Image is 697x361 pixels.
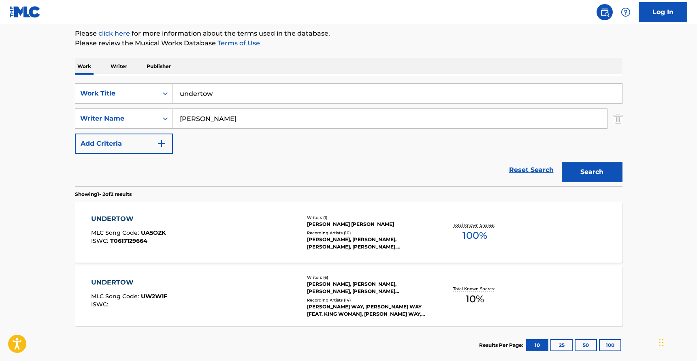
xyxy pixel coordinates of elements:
button: Add Criteria [75,134,173,154]
button: 10 [526,339,548,351]
img: Delete Criterion [614,108,622,129]
div: Help [618,4,634,20]
img: 9d2ae6d4665cec9f34b9.svg [157,139,166,149]
iframe: Chat Widget [657,322,697,361]
span: T0617129664 [110,237,147,244]
a: Terms of Use [216,39,260,47]
span: 100 % [463,228,487,243]
a: Public Search [597,4,613,20]
span: UW2W1F [141,293,167,300]
a: UNDERTOWMLC Song Code:UW2W1FISWC:Writers (6)[PERSON_NAME], [PERSON_NAME], [PERSON_NAME], [PERSON_... [75,265,622,326]
div: Writers ( 6 ) [307,274,429,280]
div: Drag [659,330,664,355]
img: search [600,7,610,17]
div: Writers ( 1 ) [307,214,429,221]
div: UNDERTOW [91,214,166,224]
p: Showing 1 - 2 of 2 results [75,191,132,198]
p: Total Known Shares: [453,286,497,292]
p: Work [75,58,94,75]
button: 50 [575,339,597,351]
div: [PERSON_NAME] [PERSON_NAME] [307,221,429,228]
a: UNDERTOWMLC Song Code:UA5OZKISWC:T0617129664Writers (1)[PERSON_NAME] [PERSON_NAME]Recording Artis... [75,202,622,263]
span: 10 % [466,292,484,306]
div: [PERSON_NAME] WAY, [PERSON_NAME] WAY [FEAT. KING WOMAN], [PERSON_NAME] WAY, [PERSON_NAME] WAY, [P... [307,303,429,318]
p: Writer [108,58,130,75]
p: Publisher [144,58,173,75]
button: 25 [550,339,573,351]
img: MLC Logo [10,6,41,18]
span: ISWC : [91,237,110,244]
a: click here [98,30,130,37]
div: Recording Artists ( 14 ) [307,297,429,303]
span: ISWC : [91,301,110,308]
div: Recording Artists ( 10 ) [307,230,429,236]
div: UNDERTOW [91,278,167,287]
span: MLC Song Code : [91,229,141,236]
div: Work Title [80,89,153,98]
span: MLC Song Code : [91,293,141,300]
p: Results Per Page: [479,342,525,349]
p: Total Known Shares: [453,222,497,228]
a: Reset Search [505,161,558,179]
button: 100 [599,339,621,351]
form: Search Form [75,83,622,186]
span: UA5OZK [141,229,166,236]
p: Please for more information about the terms used in the database. [75,29,622,38]
div: Writer Name [80,114,153,123]
p: Please review the Musical Works Database [75,38,622,48]
img: help [621,7,631,17]
div: [PERSON_NAME], [PERSON_NAME], [PERSON_NAME], [PERSON_NAME], [PERSON_NAME] [307,236,429,251]
a: Log In [639,2,687,22]
button: Search [562,162,622,182]
div: [PERSON_NAME], [PERSON_NAME], [PERSON_NAME], [PERSON_NAME] [PERSON_NAME], [PERSON_NAME], [PERSON_... [307,280,429,295]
